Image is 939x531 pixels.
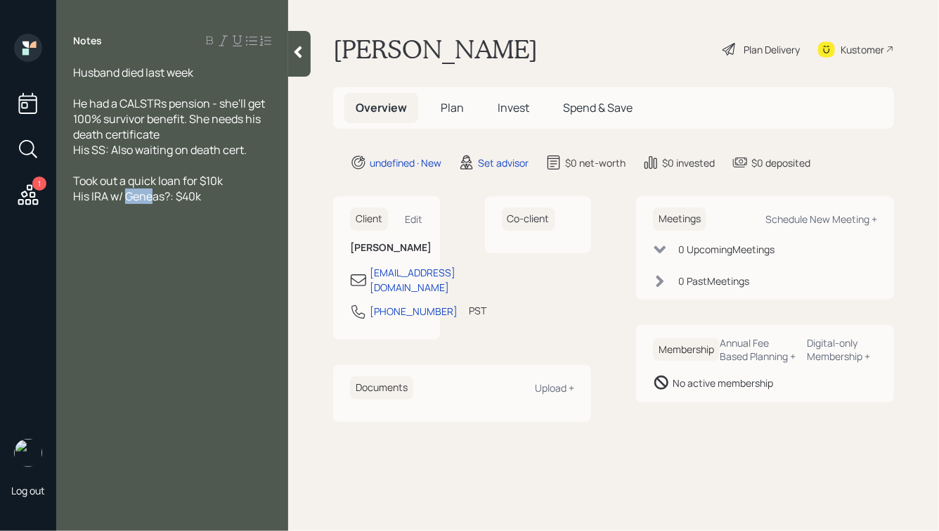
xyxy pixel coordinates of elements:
img: hunter_neumayer.jpg [14,439,42,467]
div: Edit [406,212,423,226]
div: 1 [32,177,46,191]
span: His IRA w/ Geneas?: $40k [73,188,201,204]
div: undefined · New [370,155,441,170]
div: Plan Delivery [744,42,800,57]
h6: Meetings [653,207,706,231]
span: He had a CALSTRs pension - she'll get 100% survivor benefit. She needs his death certificate [73,96,267,142]
div: $0 net-worth [565,155,626,170]
div: 0 Past Meeting s [678,274,749,288]
div: Log out [11,484,45,497]
div: $0 deposited [751,155,810,170]
div: Digital-only Membership + [808,336,877,363]
span: Invest [498,100,529,115]
div: [EMAIL_ADDRESS][DOMAIN_NAME] [370,265,455,295]
div: [PHONE_NUMBER] [370,304,458,319]
div: Set advisor [478,155,529,170]
h6: Membership [653,338,720,362]
div: Kustomer [841,42,884,57]
h6: Co-client [502,207,555,231]
h6: Documents [350,376,413,399]
div: Upload + [535,381,574,395]
div: Annual Fee Based Planning + [720,336,796,363]
div: PST [469,303,486,318]
h1: [PERSON_NAME] [333,34,538,65]
div: Schedule New Meeting + [765,212,877,226]
span: Overview [356,100,407,115]
label: Notes [73,34,102,48]
span: Took out a quick loan for $10k [73,173,223,188]
h6: Client [350,207,388,231]
div: $0 invested [662,155,715,170]
span: Plan [441,100,464,115]
span: Husband died last week [73,65,193,80]
div: No active membership [673,376,773,390]
span: Spend & Save [563,100,633,115]
div: 0 Upcoming Meeting s [678,242,775,257]
h6: [PERSON_NAME] [350,242,423,254]
span: His SS: Also waiting on death cert. [73,142,247,158]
